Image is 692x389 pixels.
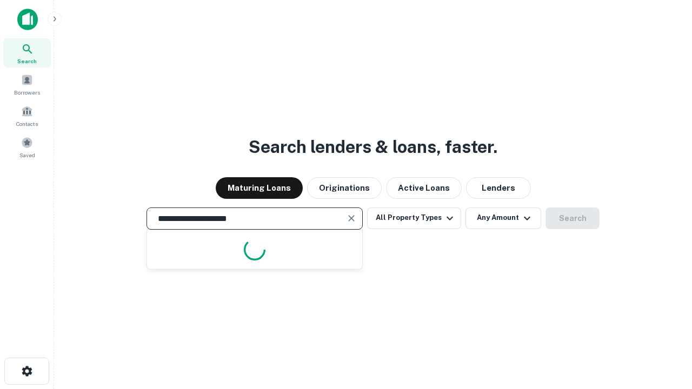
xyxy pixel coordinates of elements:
[216,177,303,199] button: Maturing Loans
[344,211,359,226] button: Clear
[17,57,37,65] span: Search
[466,177,531,199] button: Lenders
[3,70,51,99] a: Borrowers
[3,38,51,68] a: Search
[638,303,692,354] iframe: Chat Widget
[17,9,38,30] img: capitalize-icon.png
[249,134,497,160] h3: Search lenders & loans, faster.
[16,119,38,128] span: Contacts
[14,88,40,97] span: Borrowers
[3,101,51,130] a: Contacts
[307,177,382,199] button: Originations
[465,207,541,229] button: Any Amount
[386,177,462,199] button: Active Loans
[367,207,461,229] button: All Property Types
[19,151,35,159] span: Saved
[3,132,51,162] a: Saved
